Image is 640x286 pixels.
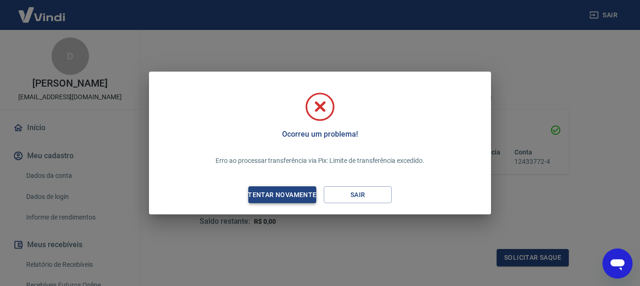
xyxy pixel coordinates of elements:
div: Tentar novamente [237,189,327,201]
button: Sair [324,186,392,204]
p: Erro ao processar transferência via Pix: Limite de transferência excedido. [216,156,424,166]
h5: Ocorreu um problema! [282,130,357,139]
button: Tentar novamente [248,186,316,204]
iframe: Botão para abrir a janela de mensagens [603,249,633,279]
